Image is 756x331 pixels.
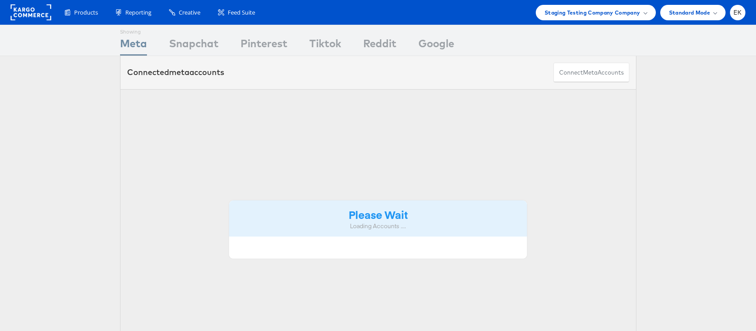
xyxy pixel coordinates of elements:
span: meta [169,67,189,77]
strong: Please Wait [349,207,408,222]
button: ConnectmetaAccounts [553,63,629,83]
span: Standard Mode [669,8,710,17]
div: Tiktok [309,36,341,56]
span: Reporting [125,8,151,17]
span: Feed Suite [228,8,255,17]
span: Products [74,8,98,17]
span: meta [583,68,598,77]
div: Google [418,36,454,56]
div: Connected accounts [127,67,224,78]
div: Reddit [363,36,396,56]
div: Pinterest [241,36,287,56]
div: Showing [120,25,147,36]
div: Loading Accounts .... [236,222,521,230]
div: Meta [120,36,147,56]
div: Snapchat [169,36,218,56]
span: EK [733,10,742,15]
span: Staging Testing Company Company [545,8,640,17]
span: Creative [179,8,200,17]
